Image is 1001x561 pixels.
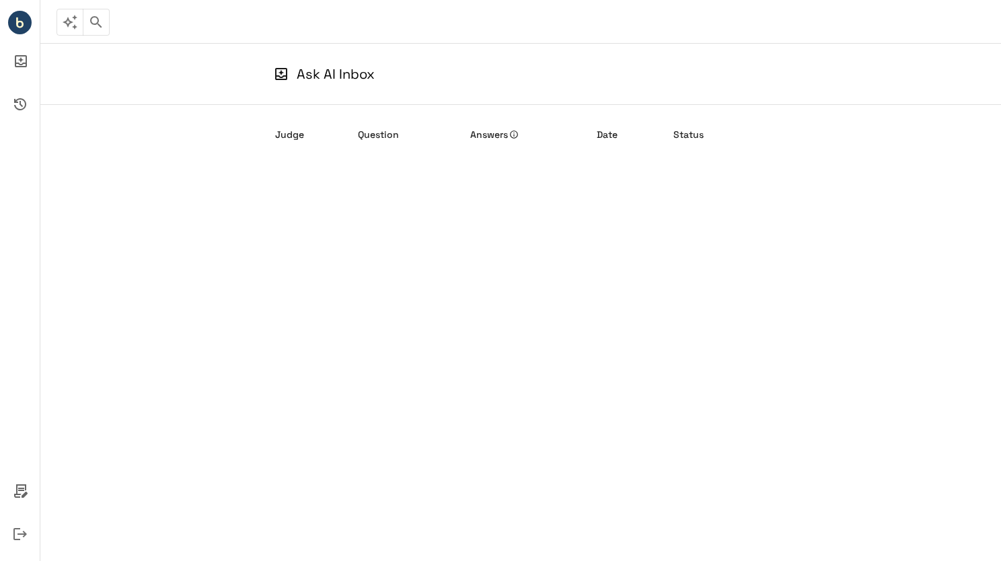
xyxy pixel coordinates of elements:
[509,130,519,139] svg: Ask AI analyzed and summarized answers from this many transcripts.
[297,64,375,84] p: Ask AI Inbox
[347,116,460,153] th: Question
[663,116,756,153] th: Status
[470,126,519,143] span: Answers
[586,116,663,153] th: Date
[275,116,347,153] th: Judge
